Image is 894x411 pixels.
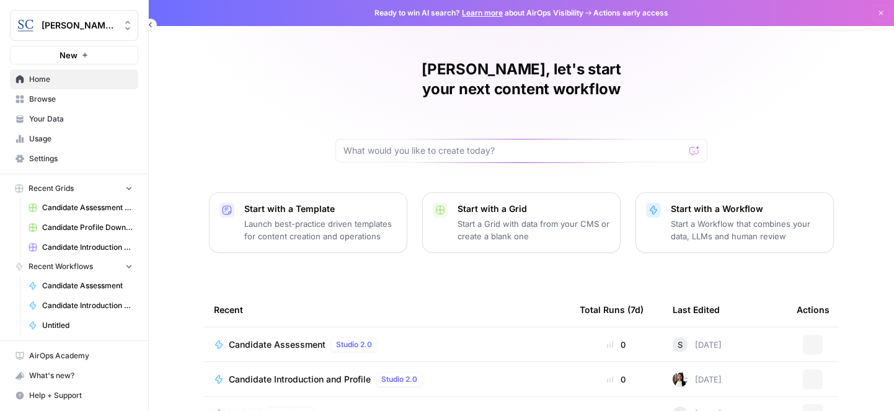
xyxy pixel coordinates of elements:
a: Usage [10,129,138,149]
a: Learn more [462,8,503,17]
p: Start a Grid with data from your CMS or create a blank one [458,218,610,242]
img: Stanton Chase Nashville Logo [14,14,37,37]
button: What's new? [10,366,138,386]
a: Home [10,69,138,89]
span: S [678,338,683,351]
div: Total Runs (7d) [580,293,644,327]
span: AirOps Academy [29,350,133,361]
span: Your Data [29,113,133,125]
p: Start a Workflow that combines your data, LLMs and human review [671,218,823,242]
div: 0 [580,373,653,386]
span: Candidate Profile Download Sheet [42,222,133,233]
span: Recent Grids [29,183,74,194]
a: Your Data [10,109,138,129]
img: xqjo96fmx1yk2e67jao8cdkou4un [673,372,688,387]
button: Help + Support [10,386,138,405]
button: Start with a WorkflowStart a Workflow that combines your data, LLMs and human review [635,192,834,253]
a: Candidate Assessment Download Sheet [23,198,138,218]
button: Start with a TemplateLaunch best-practice driven templates for content creation and operations [209,192,407,253]
button: Recent Grids [10,179,138,198]
span: Candidate Introduction Download Sheet [42,242,133,253]
a: AirOps Academy [10,346,138,366]
span: New [60,49,77,61]
p: Start with a Template [244,203,397,215]
button: Start with a GridStart a Grid with data from your CMS or create a blank one [422,192,621,253]
span: Candidate Introduction and Profile [42,300,133,311]
span: Candidate Assessment [42,280,133,291]
button: Workspace: Stanton Chase Nashville [10,10,138,41]
span: [PERSON_NAME] [GEOGRAPHIC_DATA] [42,19,117,32]
span: Help + Support [29,390,133,401]
a: Browse [10,89,138,109]
div: [DATE] [673,337,722,352]
a: Candidate Introduction Download Sheet [23,237,138,257]
span: Candidate Assessment [229,338,325,351]
input: What would you like to create today? [343,144,684,157]
h1: [PERSON_NAME], let's start your next content workflow [335,60,707,99]
p: Start with a Workflow [671,203,823,215]
p: Launch best-practice driven templates for content creation and operations [244,218,397,242]
span: Candidate Assessment Download Sheet [42,202,133,213]
a: Untitled [23,316,138,335]
span: Settings [29,153,133,164]
a: Candidate Introduction and ProfileStudio 2.0 [214,372,560,387]
span: Home [29,74,133,85]
span: Browse [29,94,133,105]
span: Usage [29,133,133,144]
span: Untitled [42,320,133,331]
a: Candidate Profile Download Sheet [23,218,138,237]
div: [DATE] [673,372,722,387]
div: Recent [214,293,560,327]
div: Actions [797,293,830,327]
span: Recent Workflows [29,261,93,272]
span: Ready to win AI search? about AirOps Visibility [374,7,583,19]
span: Candidate Introduction and Profile [229,373,371,386]
span: Studio 2.0 [381,374,417,385]
div: Last Edited [673,293,720,327]
div: What's new? [11,366,138,385]
span: Studio 2.0 [336,339,372,350]
a: Candidate Assessment [23,276,138,296]
p: Start with a Grid [458,203,610,215]
a: Settings [10,149,138,169]
div: 0 [580,338,653,351]
a: Candidate AssessmentStudio 2.0 [214,337,560,352]
a: Candidate Introduction and Profile [23,296,138,316]
span: Actions early access [593,7,668,19]
button: New [10,46,138,64]
button: Recent Workflows [10,257,138,276]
